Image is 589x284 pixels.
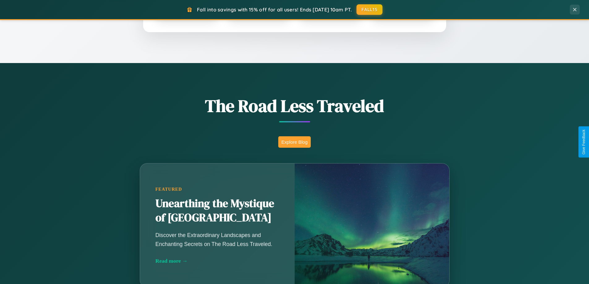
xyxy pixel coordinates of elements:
div: Featured [156,187,279,192]
button: FALL15 [356,4,382,15]
div: Give Feedback [582,129,586,155]
h1: The Road Less Traveled [109,94,480,118]
button: Explore Blog [278,136,311,148]
p: Discover the Extraordinary Landscapes and Enchanting Secrets on The Road Less Traveled. [156,231,279,248]
div: Read more → [156,258,279,264]
span: Fall into savings with 15% off for all users! Ends [DATE] 10am PT. [197,6,352,13]
h2: Unearthing the Mystique of [GEOGRAPHIC_DATA] [156,197,279,225]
